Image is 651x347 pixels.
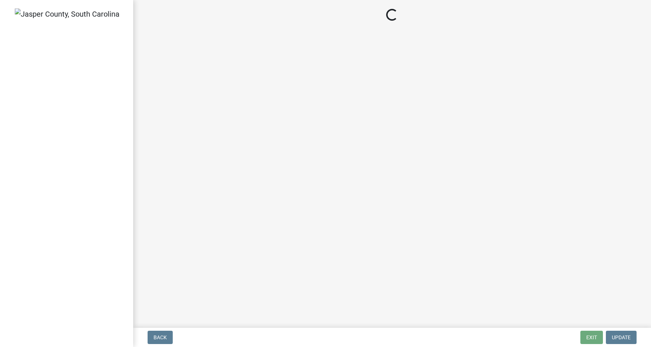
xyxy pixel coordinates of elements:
[612,334,631,340] span: Update
[606,331,637,344] button: Update
[15,8,119,20] img: Jasper County, South Carolina
[580,331,603,344] button: Exit
[154,334,167,340] span: Back
[148,331,173,344] button: Back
